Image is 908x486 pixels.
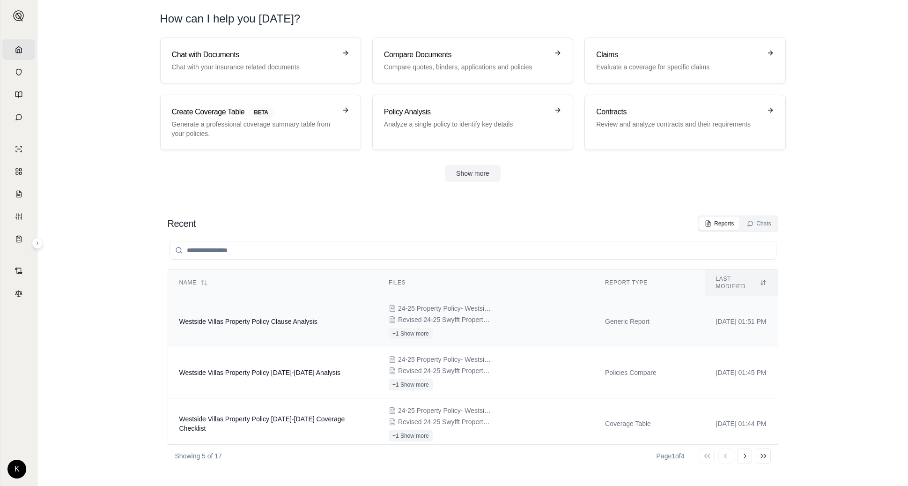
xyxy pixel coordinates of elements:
[179,318,317,325] span: Westside Villas Property Policy Clause Analysis
[2,184,35,204] a: Claim Coverage
[384,49,548,60] h3: Compare Documents
[160,37,361,83] a: Chat with DocumentsChat with your insurance related documents
[2,39,35,60] a: Home
[747,220,771,227] div: Chats
[445,165,501,182] button: Show more
[389,379,433,390] button: +1 Show more
[705,220,734,227] div: Reports
[594,347,705,398] td: Policies Compare
[705,296,778,347] td: [DATE] 01:51 PM
[389,430,433,441] button: +1 Show more
[584,95,785,150] a: ContractsReview and analyze contracts and their requirements
[175,451,222,461] p: Showing 5 of 17
[716,275,767,290] div: Last modified
[657,451,685,461] div: Page 1 of 4
[172,120,336,138] p: Generate a professional coverage summary table from your policies.
[7,460,26,479] div: K
[172,49,336,60] h3: Chat with Documents
[2,161,35,182] a: Policy Comparisons
[384,62,548,72] p: Compare quotes, binders, applications and policies
[2,261,35,281] a: Contract Analysis
[398,315,492,324] span: Revised 24-25 Swyfft Property Quote - Westside Ren (2).PDF
[179,369,340,376] span: Westside Villas Property Policy 2024-2025 Analysis
[2,139,35,159] a: Single Policy
[179,415,345,432] span: Westside Villas Property Policy 2024-2025 Coverage Checklist
[377,269,594,296] th: Files
[9,7,28,25] button: Expand sidebar
[596,62,760,72] p: Evaluate a coverage for specific claims
[705,398,778,449] td: [DATE] 01:44 PM
[172,62,336,72] p: Chat with your insurance related documents
[168,217,196,230] h2: Recent
[172,106,336,118] h3: Create Coverage Table
[705,347,778,398] td: [DATE] 01:45 PM
[594,398,705,449] td: Coverage Table
[2,229,35,249] a: Coverage Table
[741,217,776,230] button: Chats
[398,417,492,426] span: Revised 24-25 Swyfft Property Quote - Westside Ren (2).PDF
[32,238,43,249] button: Expand sidebar
[596,120,760,129] p: Review and analyze contracts and their requirements
[2,84,35,105] a: Prompt Library
[384,120,548,129] p: Analyze a single policy to identify key details
[596,106,760,118] h3: Contracts
[160,11,301,26] h1: How can I help you [DATE]?
[594,296,705,347] td: Generic Report
[594,269,705,296] th: Report Type
[2,62,35,82] a: Documents Vault
[398,355,492,364] span: 24-25 Property Policy- Westside Villas- SWCN-00031 (2).PDF
[398,366,492,375] span: Revised 24-25 Swyfft Property Quote - Westside Ren (2).PDF
[596,49,760,60] h3: Claims
[398,406,492,415] span: 24-25 Property Policy- Westside Villas- SWCN-00031 (2).PDF
[160,95,361,150] a: Create Coverage TableBETAGenerate a professional coverage summary table from your policies.
[2,283,35,304] a: Legal Search Engine
[398,304,492,313] span: 24-25 Property Policy- Westside Villas- SWCN-00031 (2).PDF
[389,328,433,339] button: +1 Show more
[2,107,35,127] a: Chat
[179,279,366,286] div: Name
[699,217,739,230] button: Reports
[2,206,35,227] a: Custom Report
[372,95,573,150] a: Policy AnalysisAnalyze a single policy to identify key details
[13,10,24,22] img: Expand sidebar
[584,37,785,83] a: ClaimsEvaluate a coverage for specific claims
[372,37,573,83] a: Compare DocumentsCompare quotes, binders, applications and policies
[248,107,273,118] span: BETA
[384,106,548,118] h3: Policy Analysis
